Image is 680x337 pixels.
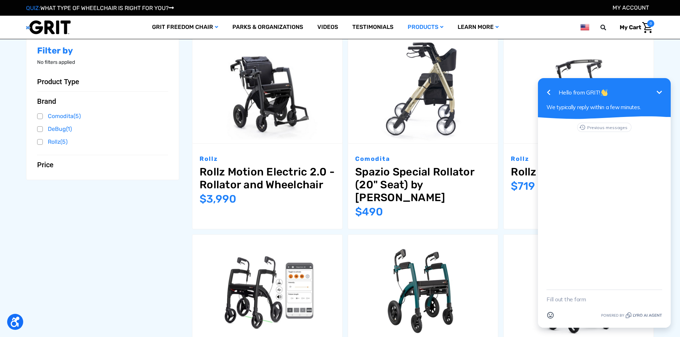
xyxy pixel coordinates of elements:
span: Price [37,160,54,169]
img: Spazio Special Rollator (20" Seat) by Comodita [348,35,498,144]
span: $3,990 [200,193,236,205]
a: GRIT Freedom Chair [145,16,225,39]
iframe: Tidio Chat [529,71,680,337]
p: No filters applied [37,58,168,66]
span: $719 [511,180,535,193]
a: Spazio Special Rollator (20" Seat) by Comodita,$490.00 [348,35,498,144]
p: Comodita [355,154,491,164]
input: Search [604,20,614,35]
span: Product Type [37,77,79,86]
span: (5) [74,113,81,119]
a: Products [401,16,450,39]
a: Spazio Special Rollator (20" Seat) by Comodita,$490.00 [355,165,491,204]
a: Testimonials [345,16,401,39]
img: Rollz Flex Rollator [504,35,654,144]
span: (5) [60,138,67,145]
a: Rollz(5) [37,137,168,147]
span: (1) [66,126,72,132]
button: Product Type [37,77,168,86]
span: 0 [647,20,654,27]
a: Cart with 0 items [614,20,654,35]
button: Price [37,160,168,169]
img: Rollz Motion Electric 2.0 - Rollator and Wheelchair [192,35,342,144]
a: Comodita(5) [37,111,168,122]
h2: Filter by [37,46,168,56]
p: Rollz [511,154,646,164]
img: GRIT All-Terrain Wheelchair and Mobility Equipment [26,20,71,35]
span: QUIZ: [26,5,40,11]
a: Parks & Organizations [225,16,310,39]
img: us.png [580,23,589,32]
a: Account [613,4,649,11]
span: My Cart [620,24,641,31]
a: Rollz Motion Electric 2.0 - Rollator and Wheelchair,$3,990.00 [192,35,342,144]
a: Learn More [450,16,506,39]
img: Cart [642,22,653,33]
p: Rollz [200,154,335,164]
a: QUIZ:WHAT TYPE OF WHEELCHAIR IS RIGHT FOR YOU? [26,5,174,11]
a: Rollz Motion Electric 2.0 - Rollator and Wheelchair,$3,990.00 [200,165,335,191]
a: Rollz Flex Rollator,$719.00 [504,35,654,144]
a: DeBug(1) [37,124,168,134]
span: Brand [37,97,56,106]
a: Videos [310,16,345,39]
span: $490 [355,205,383,218]
button: Brand [37,97,168,106]
a: Rollz Flex Rollator,$719.00 [511,165,646,178]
